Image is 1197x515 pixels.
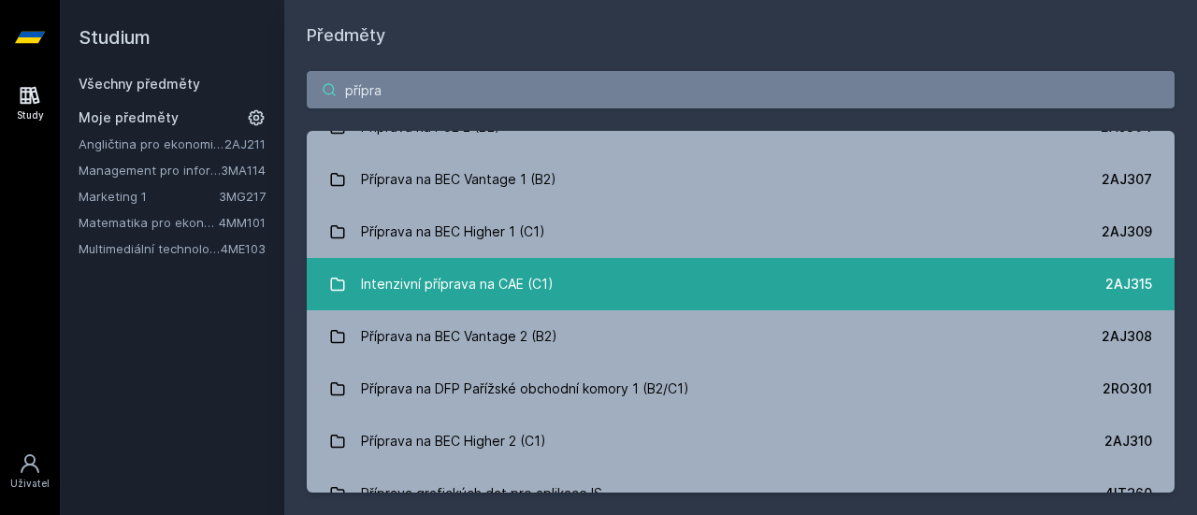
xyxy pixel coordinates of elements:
[361,213,545,250] div: Příprava na BEC Higher 1 (C1)
[1105,275,1152,293] div: 2AJ315
[224,136,266,151] a: 2AJ211
[307,415,1175,467] a: Příprava na BEC Higher 2 (C1) 2AJ310
[361,475,602,512] div: Příprava grafických dat pro aplikace IS
[79,239,221,258] a: Multimediální technologie
[307,22,1175,49] h1: Předměty
[10,477,50,491] div: Uživatel
[219,189,266,204] a: 3MG217
[79,187,219,206] a: Marketing 1
[79,213,219,232] a: Matematika pro ekonomy
[307,363,1175,415] a: Příprava na DFP Pařížské obchodní komory 1 (B2/C1) 2RO301
[79,108,179,127] span: Moje předměty
[1104,432,1152,451] div: 2AJ310
[307,153,1175,206] a: Příprava na BEC Vantage 1 (B2) 2AJ307
[307,310,1175,363] a: Příprava na BEC Vantage 2 (B2) 2AJ308
[361,370,689,408] div: Příprava na DFP Pařížské obchodní komory 1 (B2/C1)
[79,161,221,179] a: Management pro informatiky a statistiky
[307,71,1175,108] input: Název nebo ident předmětu…
[1102,327,1152,346] div: 2AJ308
[361,265,554,303] div: Intenzivní příprava na CAE (C1)
[79,135,224,153] a: Angličtina pro ekonomická studia 1 (B2/C1)
[4,75,56,132] a: Study
[307,206,1175,258] a: Příprava na BEC Higher 1 (C1) 2AJ309
[1103,379,1152,398] div: 2RO301
[1104,484,1152,503] div: 4IT360
[219,215,266,230] a: 4MM101
[307,258,1175,310] a: Intenzivní příprava na CAE (C1) 2AJ315
[1102,222,1152,241] div: 2AJ309
[221,241,266,256] a: 4ME103
[361,161,556,198] div: Příprava na BEC Vantage 1 (B2)
[221,163,266,178] a: 3MA114
[17,108,44,122] div: Study
[361,422,546,460] div: Příprava na BEC Higher 2 (C1)
[1102,170,1152,189] div: 2AJ307
[4,443,56,500] a: Uživatel
[79,76,200,92] a: Všechny předměty
[361,318,557,355] div: Příprava na BEC Vantage 2 (B2)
